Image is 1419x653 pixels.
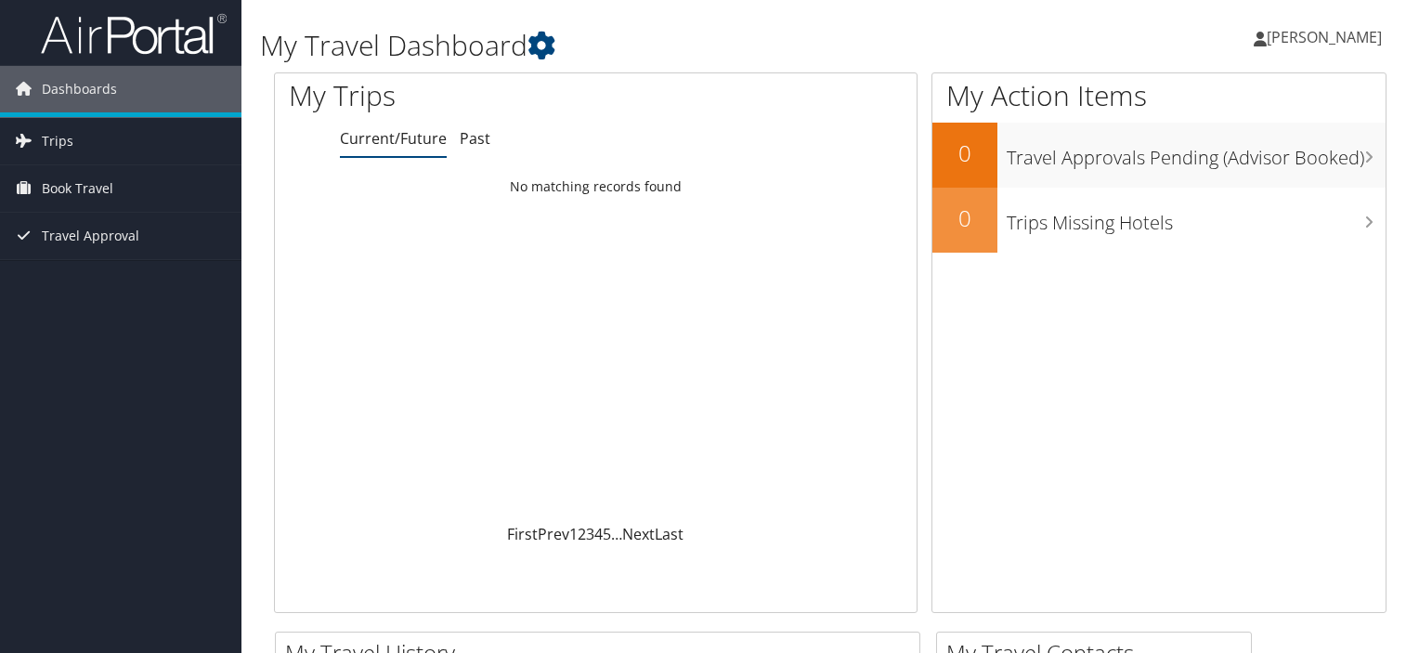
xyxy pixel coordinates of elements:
a: First [507,524,538,544]
a: Next [622,524,655,544]
span: … [611,524,622,544]
h3: Trips Missing Hotels [1007,201,1386,236]
h2: 0 [932,137,997,169]
a: [PERSON_NAME] [1254,9,1400,65]
h1: My Trips [289,76,635,115]
a: 4 [594,524,603,544]
span: [PERSON_NAME] [1267,27,1382,47]
a: 3 [586,524,594,544]
span: Travel Approval [42,213,139,259]
h1: My Travel Dashboard [260,26,1021,65]
a: 2 [578,524,586,544]
a: 0Travel Approvals Pending (Advisor Booked) [932,123,1386,188]
span: Trips [42,118,73,164]
a: 0Trips Missing Hotels [932,188,1386,253]
h2: 0 [932,202,997,234]
span: Dashboards [42,66,117,112]
a: 5 [603,524,611,544]
h3: Travel Approvals Pending (Advisor Booked) [1007,136,1386,171]
img: airportal-logo.png [41,12,227,56]
a: Last [655,524,683,544]
a: Current/Future [340,128,447,149]
td: No matching records found [275,170,917,203]
a: 1 [569,524,578,544]
span: Book Travel [42,165,113,212]
h1: My Action Items [932,76,1386,115]
a: Prev [538,524,569,544]
a: Past [460,128,490,149]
